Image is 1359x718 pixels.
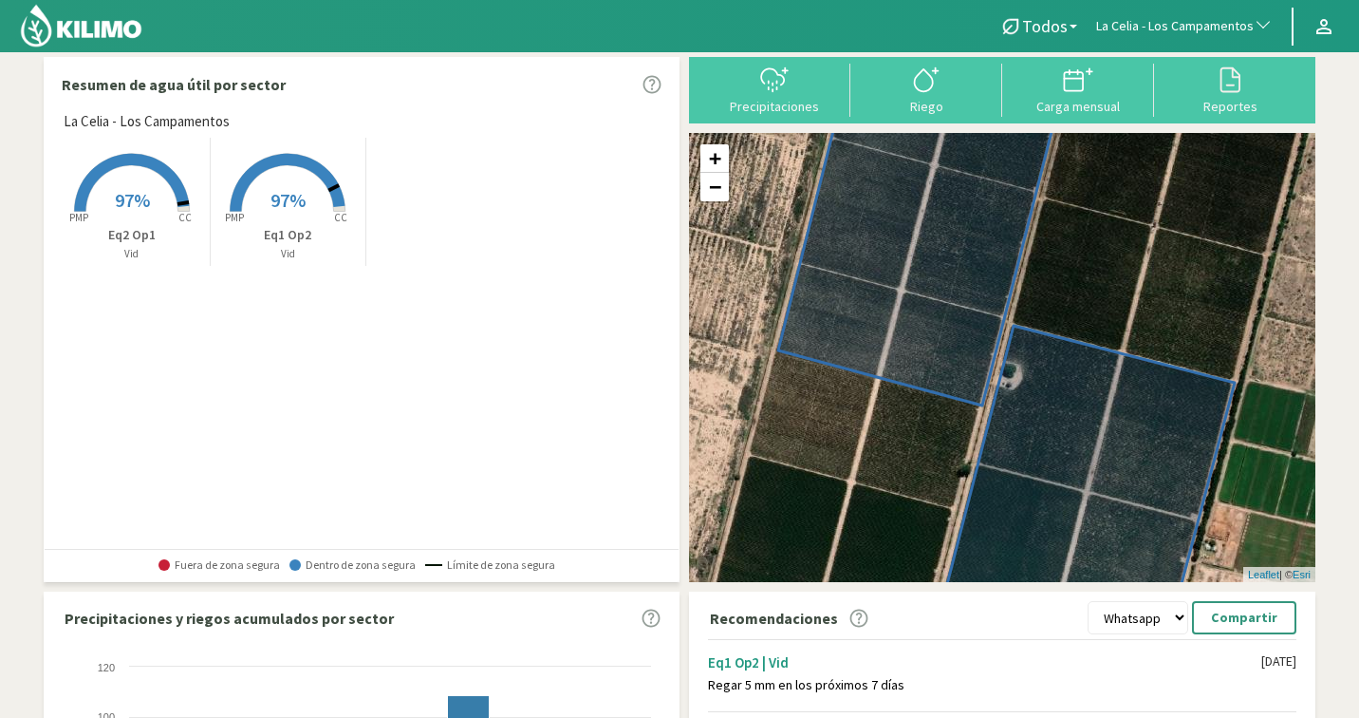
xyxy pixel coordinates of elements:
[850,64,1002,114] button: Riego
[270,188,306,212] span: 97%
[1261,653,1296,670] div: [DATE]
[1243,567,1315,583] div: | ©
[700,144,729,173] a: Zoom in
[1293,569,1311,580] a: Esri
[19,3,143,48] img: Kilimo
[54,225,210,245] p: Eq2 Op1
[211,225,366,245] p: Eq1 Op2
[1160,100,1300,113] div: Reportes
[425,558,555,572] span: Límite de zona segura
[335,211,348,224] tspan: CC
[1154,64,1306,114] button: Reportes
[1248,569,1279,580] a: Leaflet
[710,607,838,630] p: Recomendaciones
[708,677,1261,693] div: Regar 5 mm en los próximos 7 días
[225,211,244,224] tspan: PMP
[704,100,845,113] div: Precipitaciones
[1008,100,1148,113] div: Carga mensual
[1087,6,1282,47] button: La Celia - Los Campamentos
[65,607,394,630] p: Precipitaciones y riegos acumulados por sector
[708,653,1261,671] div: Eq1 Op2 | Vid
[698,64,850,114] button: Precipitaciones
[1192,601,1296,634] button: Compartir
[178,211,192,224] tspan: CC
[62,73,286,96] p: Resumen de agua útil por sector
[1096,17,1254,36] span: La Celia - Los Campamentos
[700,173,729,201] a: Zoom out
[1022,16,1068,36] span: Todos
[115,188,150,212] span: 97%
[211,246,366,262] p: Vid
[856,100,996,113] div: Riego
[98,662,115,673] text: 120
[54,246,210,262] p: Vid
[69,211,88,224] tspan: PMP
[1002,64,1154,114] button: Carga mensual
[158,558,280,572] span: Fuera de zona segura
[1211,607,1277,629] p: Compartir
[64,111,230,133] span: La Celia - Los Campamentos
[289,558,416,572] span: Dentro de zona segura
